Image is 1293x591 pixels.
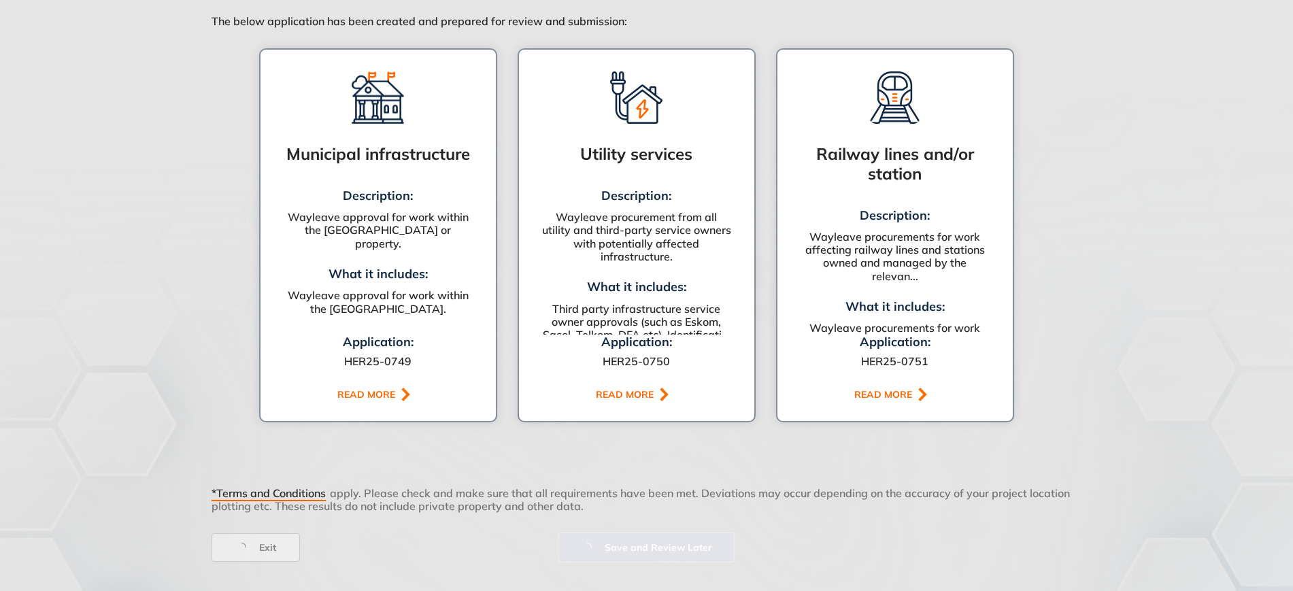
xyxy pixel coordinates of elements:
[212,533,300,562] button: Exit
[282,289,474,315] div: Wayleave approval for work within the [GEOGRAPHIC_DATA].
[799,144,991,184] div: Railway lines and/or station
[543,302,722,341] span: Third party infrastructure service owner approvals (such as Eskom, Sasol, Telkom, DFA etc). Ident...
[337,389,399,401] div: READ MORE
[860,335,930,355] div: Application:
[343,355,414,368] div: HER25-0749
[596,389,658,401] div: READ MORE
[601,335,672,355] div: Application:
[601,355,672,368] div: HER25-0750
[799,322,991,374] div: Wayleave procurements for work affecting railway lines and stations owned and managed by the rele...
[282,211,474,250] div: Wayleave approval for work within the [GEOGRAPHIC_DATA] or property.
[799,231,991,283] div: Wayleave procurements for work affecting railway lines and stations owned and managed by the rele...
[212,486,1082,533] div: apply. Please check and make sure that all requirements have been met. Deviations may occur depen...
[541,211,733,263] div: Wayleave procurement from all utility and third-party service owners with potentially affected in...
[343,335,414,355] div: Application:
[541,271,733,303] div: What it includes:
[541,188,733,212] div: Description:
[316,384,440,405] button: READ MORE
[799,291,991,322] div: What it includes:
[235,543,259,552] span: loading
[860,355,930,368] div: HER25-0751
[805,230,985,283] span: Wayleave procurements for work affecting railway lines and stations owned and managed by the relevan
[286,144,470,164] div: Municipal infrastructure
[799,208,991,231] div: Description:
[910,269,918,283] span: ...
[212,487,326,501] span: *Terms and Conditions
[282,188,474,212] div: Description:
[805,321,985,374] span: Wayleave procurements for work affecting railway lines and stations owned and managed by the relevan
[282,258,474,290] div: What it includes:
[541,303,733,342] div: Third party infrastructure service owner approvals (such as Eskom, Sasol, Telkom, DFA etc). Ident...
[574,384,699,405] button: READ MORE
[259,540,276,555] span: Exit
[722,328,730,341] span: ...
[854,389,916,401] div: READ MORE
[212,486,330,496] button: *Terms and Conditions
[580,144,692,164] div: Utility services
[833,384,957,405] button: READ MORE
